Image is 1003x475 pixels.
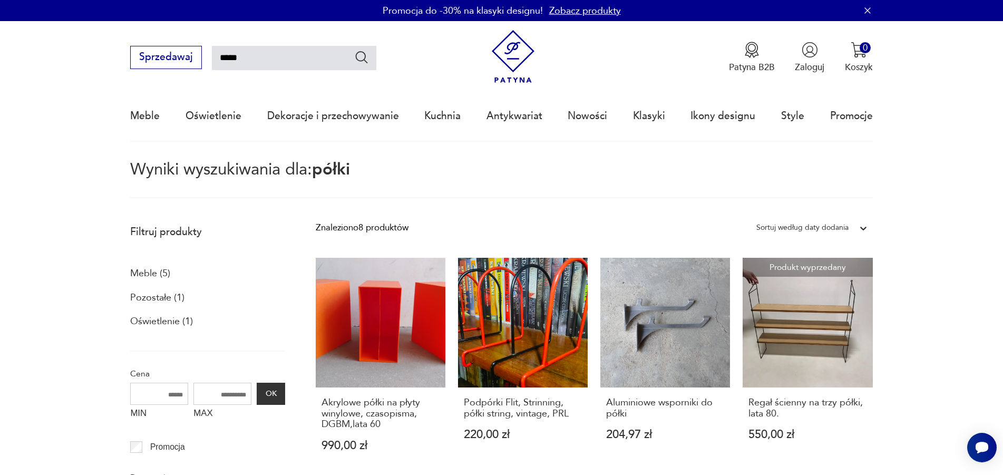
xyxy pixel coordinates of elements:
[130,46,201,69] button: Sprzedawaj
[633,92,665,140] a: Klasyki
[756,221,849,235] div: Sortuj według daty dodania
[130,367,285,381] p: Cena
[354,50,369,65] button: Szukaj
[130,405,188,425] label: MIN
[795,42,824,73] button: Zaloguj
[322,440,440,451] p: 990,00 zł
[845,42,873,73] button: 0Koszyk
[267,92,399,140] a: Dekoracje i przechowywanie
[795,61,824,73] p: Zaloguj
[549,4,621,17] a: Zobacz produkty
[606,398,725,419] h3: Aluminiowe wsporniki do półki
[130,54,201,62] a: Sprzedawaj
[130,313,193,331] a: Oświetlenie (1)
[424,92,461,140] a: Kuchnia
[729,42,775,73] button: Patyna B2B
[729,42,775,73] a: Ikona medaluPatyna B2B
[383,4,543,17] p: Promocja do -30% na klasyki designu!
[130,289,184,307] a: Pozostałe (1)
[150,440,185,454] p: Promocja
[464,398,582,419] h3: Podpórki Flit, Strinning, półki string, vintage, PRL
[316,221,408,235] div: Znaleziono 8 produktów
[845,61,873,73] p: Koszyk
[186,92,241,140] a: Oświetlenie
[486,92,542,140] a: Antykwariat
[322,398,440,430] h3: Akrylowe półki na płyty winylowe, czasopisma, DGBM,lata 60
[312,158,350,180] span: półki
[748,398,867,419] h3: Regał ścienny na trzy półki, lata 80.
[130,162,872,198] p: Wyniki wyszukiwania dla:
[729,61,775,73] p: Patyna B2B
[606,429,725,440] p: 204,97 zł
[860,42,871,53] div: 0
[802,42,818,58] img: Ikonka użytkownika
[130,265,170,283] a: Meble (5)
[568,92,607,140] a: Nowości
[464,429,582,440] p: 220,00 zł
[130,92,160,140] a: Meble
[967,433,997,462] iframe: Smartsupp widget button
[781,92,804,140] a: Style
[486,30,540,83] img: Patyna - sklep z meblami i dekoracjami vintage
[130,225,285,239] p: Filtruj produkty
[257,383,285,405] button: OK
[851,42,867,58] img: Ikona koszyka
[748,429,867,440] p: 550,00 zł
[690,92,755,140] a: Ikony designu
[193,405,251,425] label: MAX
[830,92,873,140] a: Promocje
[744,42,760,58] img: Ikona medalu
